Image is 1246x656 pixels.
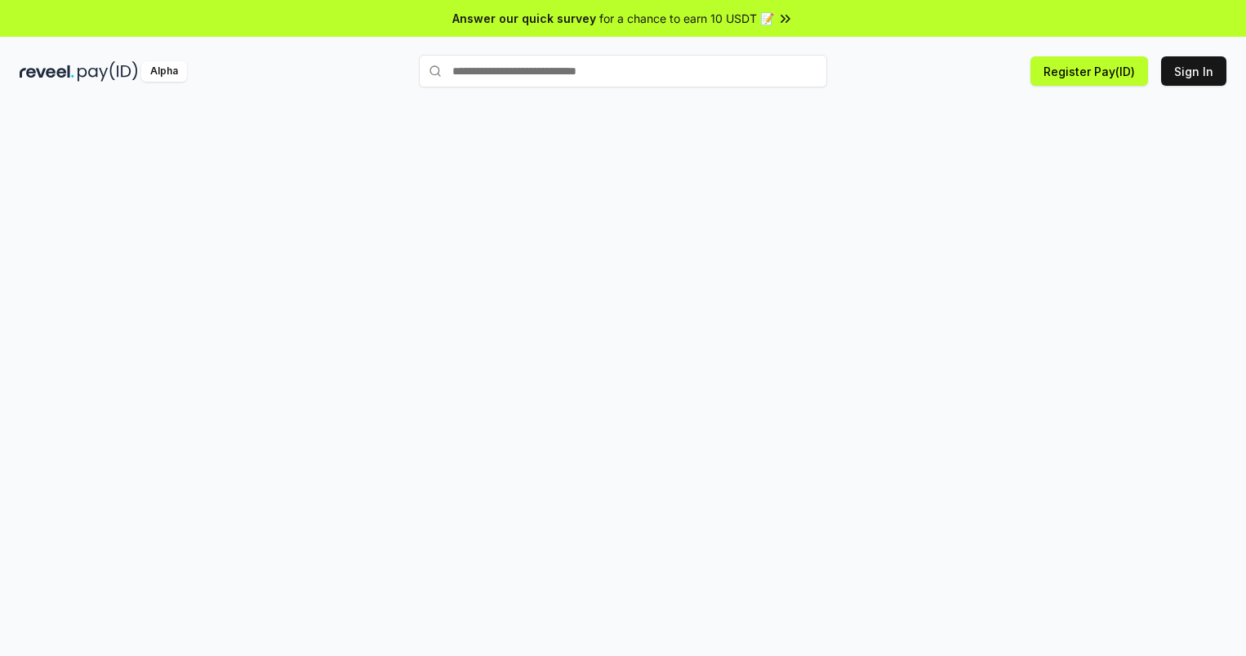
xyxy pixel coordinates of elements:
[141,61,187,82] div: Alpha
[78,61,138,82] img: pay_id
[599,10,774,27] span: for a chance to earn 10 USDT 📝
[20,61,74,82] img: reveel_dark
[1161,56,1226,86] button: Sign In
[452,10,596,27] span: Answer our quick survey
[1030,56,1148,86] button: Register Pay(ID)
